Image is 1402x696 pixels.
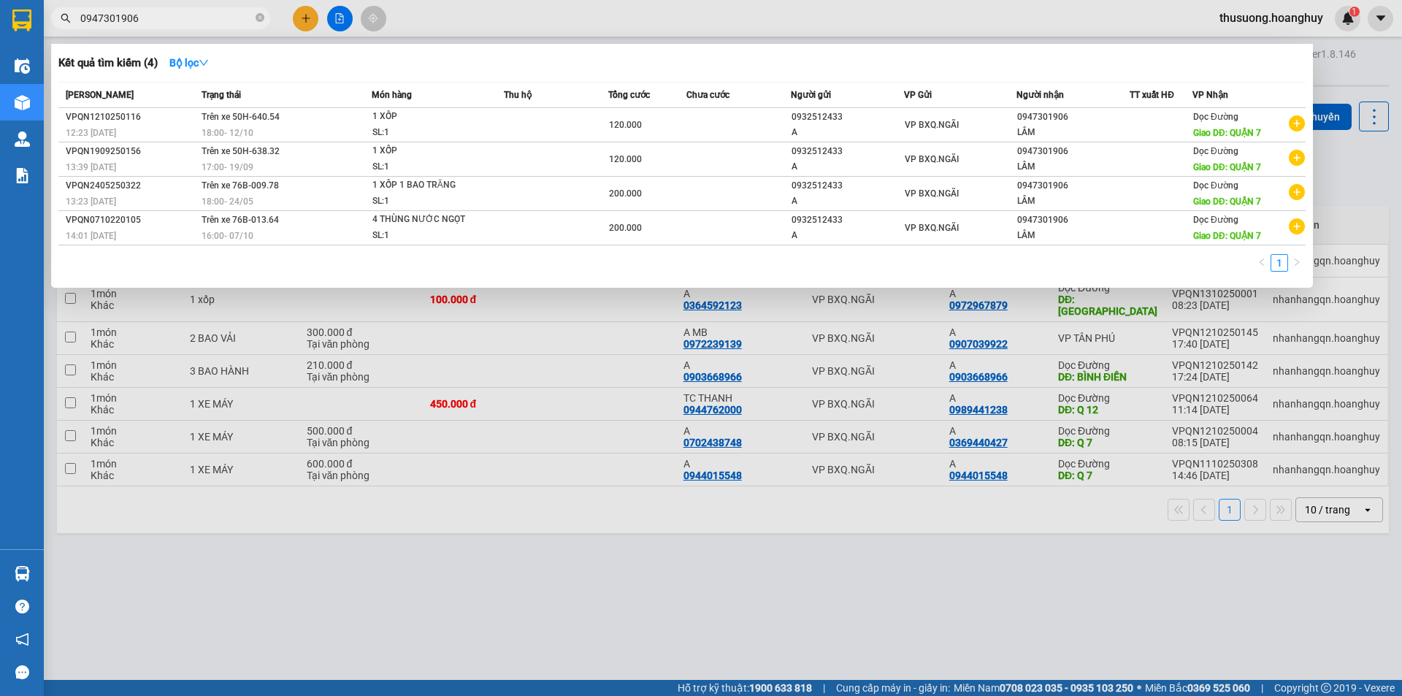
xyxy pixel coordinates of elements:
[202,196,253,207] span: 18:00 - 24/05
[202,146,280,156] span: Trên xe 50H-638.32
[256,13,264,22] span: close-circle
[15,58,30,74] img: warehouse-icon
[792,144,903,159] div: 0932512433
[1016,90,1064,100] span: Người nhận
[372,125,482,141] div: SL: 1
[66,196,116,207] span: 13:23 [DATE]
[792,228,903,243] div: A
[792,110,903,125] div: 0932512433
[66,213,197,228] div: VPQN0710220105
[1193,231,1261,241] span: Giao DĐ: QUẬN 7
[792,178,903,194] div: 0932512433
[609,154,642,164] span: 120.000
[66,110,197,125] div: VPQN1210250116
[58,56,158,71] h3: Kết quả tìm kiếm ( 4 )
[372,228,482,244] div: SL: 1
[792,125,903,140] div: A
[1257,258,1266,267] span: left
[905,188,959,199] span: VP BXQ.NGÃI
[792,213,903,228] div: 0932512433
[66,90,134,100] span: [PERSON_NAME]
[372,159,482,175] div: SL: 1
[1192,90,1228,100] span: VP Nhận
[66,231,116,241] span: 14:01 [DATE]
[1292,258,1301,267] span: right
[15,600,29,613] span: question-circle
[202,180,279,191] span: Trên xe 76B-009.78
[199,58,209,68] span: down
[66,144,197,159] div: VPQN1909250156
[256,12,264,26] span: close-circle
[15,665,29,679] span: message
[372,212,482,228] div: 4 THÙNG NƯỚC NGỌT
[202,215,279,225] span: Trên xe 76B-013.64
[202,128,253,138] span: 18:00 - 12/10
[905,154,959,164] span: VP BXQ.NGÃI
[1289,115,1305,131] span: plus-circle
[15,131,30,147] img: warehouse-icon
[1253,254,1271,272] li: Previous Page
[905,120,959,130] span: VP BXQ.NGÃI
[372,177,482,194] div: 1 XỐP 1 BAO TRĂNG
[791,90,831,100] span: Người gửi
[686,90,729,100] span: Chưa cước
[1017,178,1129,194] div: 0947301906
[202,231,253,241] span: 16:00 - 07/10
[1017,194,1129,209] div: LÂM
[1253,254,1271,272] button: left
[1289,218,1305,234] span: plus-circle
[609,188,642,199] span: 200.000
[61,13,71,23] span: search
[792,194,903,209] div: A
[66,178,197,194] div: VPQN2405250322
[15,566,30,581] img: warehouse-icon
[202,162,253,172] span: 17:00 - 19/09
[1193,146,1238,156] span: Dọc Đường
[1271,254,1288,272] li: 1
[66,162,116,172] span: 13:39 [DATE]
[1017,110,1129,125] div: 0947301906
[15,168,30,183] img: solution-icon
[1017,144,1129,159] div: 0947301906
[905,223,959,233] span: VP BXQ.NGÃI
[1288,254,1306,272] li: Next Page
[372,194,482,210] div: SL: 1
[372,109,482,125] div: 1 XỐP
[169,57,209,69] strong: Bộ lọc
[1289,184,1305,200] span: plus-circle
[202,112,280,122] span: Trên xe 50H-640.54
[1017,159,1129,175] div: LÂM
[1193,215,1238,225] span: Dọc Đường
[1193,128,1261,138] span: Giao DĐ: QUẬN 7
[1193,196,1261,207] span: Giao DĐ: QUẬN 7
[202,90,241,100] span: Trạng thái
[1017,228,1129,243] div: LÂM
[792,159,903,175] div: A
[1289,150,1305,166] span: plus-circle
[1193,162,1261,172] span: Giao DĐ: QUẬN 7
[1193,180,1238,191] span: Dọc Đường
[80,10,253,26] input: Tìm tên, số ĐT hoặc mã đơn
[608,90,650,100] span: Tổng cước
[12,9,31,31] img: logo-vxr
[504,90,532,100] span: Thu hộ
[1017,125,1129,140] div: LÂM
[15,95,30,110] img: warehouse-icon
[66,128,116,138] span: 12:23 [DATE]
[1193,112,1238,122] span: Dọc Đường
[372,143,482,159] div: 1 XỐP
[15,632,29,646] span: notification
[609,120,642,130] span: 120.000
[158,51,221,74] button: Bộ lọcdown
[1288,254,1306,272] button: right
[904,90,932,100] span: VP Gửi
[1130,90,1174,100] span: TT xuất HĐ
[1271,255,1287,271] a: 1
[609,223,642,233] span: 200.000
[372,90,412,100] span: Món hàng
[1017,213,1129,228] div: 0947301906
